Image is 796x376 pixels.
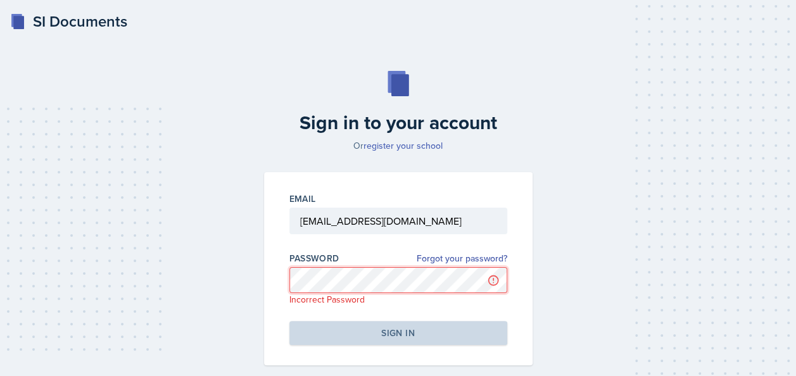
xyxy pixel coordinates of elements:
[289,192,316,205] label: Email
[289,293,507,306] p: Incorrect Password
[289,208,507,234] input: Email
[256,139,540,152] p: Or
[363,139,443,152] a: register your school
[256,111,540,134] h2: Sign in to your account
[381,327,414,339] div: Sign in
[10,10,127,33] a: SI Documents
[289,321,507,345] button: Sign in
[417,252,507,265] a: Forgot your password?
[289,252,339,265] label: Password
